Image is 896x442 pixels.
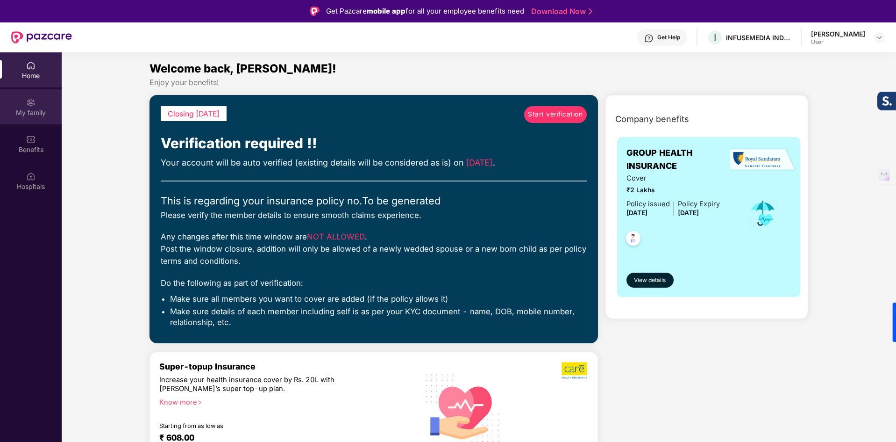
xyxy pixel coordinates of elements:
img: svg+xml;base64,PHN2ZyB3aWR0aD0iMjAiIGhlaWdodD0iMjAiIHZpZXdCb3g9IjAgMCAyMCAyMCIgZmlsbD0ibm9uZSIgeG... [26,98,36,107]
div: Starting from as low as [159,422,370,429]
img: insurerLogo [730,148,796,171]
span: Company benefits [615,113,689,126]
div: Get Help [657,34,680,41]
div: Know more [159,398,404,405]
li: Make sure details of each member including self is as per your KYC document - name, DOB, mobile n... [170,306,587,327]
img: svg+xml;base64,PHN2ZyBpZD0iSG9tZSIgeG1sbnM9Imh0dHA6Ly93d3cudzMub3JnLzIwMDAvc3ZnIiB3aWR0aD0iMjAiIG... [26,61,36,70]
img: Stroke [589,7,592,16]
img: b5dec4f62d2307b9de63beb79f102df3.png [562,362,588,379]
span: Cover [626,173,720,184]
div: Any changes after this time window are . Post the window closure, addition will only be allowed o... [161,231,587,268]
div: This is regarding your insurance policy no. To be generated [161,193,587,209]
div: INFUSEMEDIA INDIA PRIVATE LIMITED [726,33,791,42]
div: Increase your health insurance cover by Rs. 20L with [PERSON_NAME]’s super top-up plan. [159,376,369,394]
div: Get Pazcare for all your employee benefits need [326,6,524,17]
div: Please verify the member details to ensure smooth claims experience. [161,209,587,221]
img: svg+xml;base64,PHN2ZyBpZD0iRHJvcGRvd24tMzJ4MzIiIHhtbG5zPSJodHRwOi8vd3d3LnczLm9yZy8yMDAwL3N2ZyIgd2... [875,34,883,41]
a: Start verification [524,106,587,123]
div: User [811,38,865,46]
span: GROUP HEALTH INSURANCE [626,146,735,173]
strong: mobile app [367,7,405,15]
img: svg+xml;base64,PHN2ZyBpZD0iQmVuZWZpdHMiIHhtbG5zPSJodHRwOi8vd3d3LnczLm9yZy8yMDAwL3N2ZyIgd2lkdGg9Ij... [26,135,36,144]
li: Make sure all members you want to cover are added (if the policy allows it) [170,294,587,304]
img: svg+xml;base64,PHN2ZyBpZD0iSG9zcGl0YWxzIiB4bWxucz0iaHR0cDovL3d3dy53My5vcmcvMjAwMC9zdmciIHdpZHRoPS... [26,172,36,181]
span: Start verification [528,109,583,120]
div: Your account will be auto verified (existing details will be considered as is) on . [161,156,587,169]
span: Closing [DATE] [168,109,220,118]
div: [PERSON_NAME] [811,29,865,38]
div: Policy issued [626,199,670,210]
span: I [714,32,716,43]
div: Super-topup Insurance [159,362,410,371]
a: Download Now [531,7,590,16]
span: View details [634,276,666,285]
span: [DATE] [466,158,493,167]
span: NOT ALLOWED [307,232,365,241]
span: Welcome back, [PERSON_NAME]! [149,62,336,75]
img: svg+xml;base64,PHN2ZyBpZD0iSGVscC0zMngzMiIgeG1sbnM9Imh0dHA6Ly93d3cudzMub3JnLzIwMDAvc3ZnIiB3aWR0aD... [644,34,654,43]
span: right [197,400,202,405]
div: Do the following as part of verification: [161,277,587,289]
span: ₹2 Lakhs [626,185,720,196]
img: Logo [310,7,320,16]
span: [DATE] [626,209,647,217]
div: Policy Expiry [678,199,720,210]
img: icon [748,198,778,229]
span: [DATE] [678,209,699,217]
button: View details [626,273,674,288]
img: New Pazcare Logo [11,31,72,43]
div: Verification required !! [161,132,587,154]
div: Enjoy your benefits! [149,78,809,87]
img: svg+xml;base64,PHN2ZyB4bWxucz0iaHR0cDovL3d3dy53My5vcmcvMjAwMC9zdmciIHdpZHRoPSI0OC45NDMiIGhlaWdodD... [622,228,645,251]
